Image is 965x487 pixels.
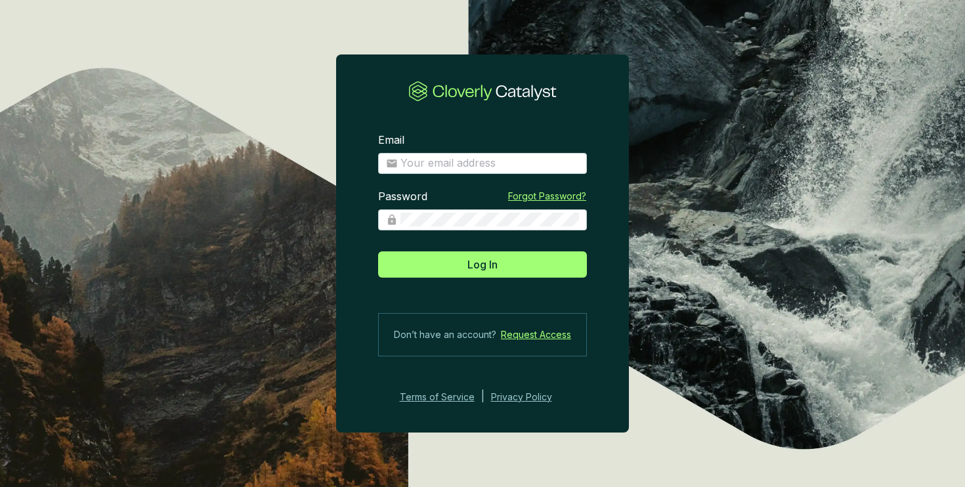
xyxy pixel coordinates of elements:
[378,251,587,278] button: Log In
[467,257,498,272] span: Log In
[394,327,496,343] span: Don’t have an account?
[400,156,579,171] input: Email
[501,327,571,343] a: Request Access
[378,133,404,148] label: Email
[378,190,427,204] label: Password
[400,213,579,227] input: Password
[481,389,484,405] div: |
[508,190,586,203] a: Forgot Password?
[491,389,570,405] a: Privacy Policy
[396,389,475,405] a: Terms of Service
